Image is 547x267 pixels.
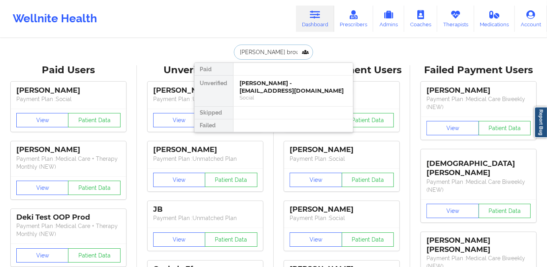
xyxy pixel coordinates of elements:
[153,232,206,247] button: View
[16,248,69,263] button: View
[342,113,394,127] button: Patient Data
[296,6,334,32] a: Dashboard
[6,64,131,76] div: Paid Users
[153,155,257,163] p: Payment Plan : Unmatched Plan
[290,173,342,187] button: View
[16,222,121,238] p: Payment Plan : Medical Care + Therapy Monthly (NEW)
[153,95,257,103] p: Payment Plan : Unmatched Plan
[334,6,374,32] a: Prescribers
[153,113,206,127] button: View
[426,178,531,194] p: Payment Plan : Medical Care Biweekly (NEW)
[426,86,531,95] div: [PERSON_NAME]
[153,205,257,214] div: JB
[290,205,394,214] div: [PERSON_NAME]
[16,213,121,222] div: Deki Test OOP Prod
[290,232,342,247] button: View
[290,145,394,154] div: [PERSON_NAME]
[426,236,531,254] div: [PERSON_NAME] [PERSON_NAME]
[426,121,479,135] button: View
[68,248,121,263] button: Patient Data
[290,214,394,222] p: Payment Plan : Social
[153,214,257,222] p: Payment Plan : Unmatched Plan
[534,107,547,138] a: Report Bug
[205,232,257,247] button: Patient Data
[153,145,257,154] div: [PERSON_NAME]
[195,107,233,119] div: Skipped
[342,173,394,187] button: Patient Data
[142,64,268,76] div: Unverified Users
[16,86,121,95] div: [PERSON_NAME]
[437,6,474,32] a: Therapists
[404,6,437,32] a: Coaches
[373,6,404,32] a: Admins
[479,121,531,135] button: Patient Data
[195,119,233,132] div: Failed
[479,204,531,218] button: Patient Data
[240,80,346,94] div: [PERSON_NAME] - [EMAIL_ADDRESS][DOMAIN_NAME]
[68,181,121,195] button: Patient Data
[16,181,69,195] button: View
[195,76,233,107] div: Unverified
[426,153,531,177] div: [DEMOGRAPHIC_DATA][PERSON_NAME]
[153,173,206,187] button: View
[205,173,257,187] button: Patient Data
[16,155,121,171] p: Payment Plan : Medical Care + Therapy Monthly (NEW)
[195,63,233,76] div: Paid
[426,95,531,111] p: Payment Plan : Medical Care Biweekly (NEW)
[515,6,547,32] a: Account
[153,86,257,95] div: [PERSON_NAME]
[416,64,541,76] div: Failed Payment Users
[16,95,121,103] p: Payment Plan : Social
[290,155,394,163] p: Payment Plan : Social
[68,113,121,127] button: Patient Data
[342,232,394,247] button: Patient Data
[240,94,346,101] div: Social
[474,6,515,32] a: Medications
[16,113,69,127] button: View
[426,204,479,218] button: View
[16,145,121,154] div: [PERSON_NAME]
